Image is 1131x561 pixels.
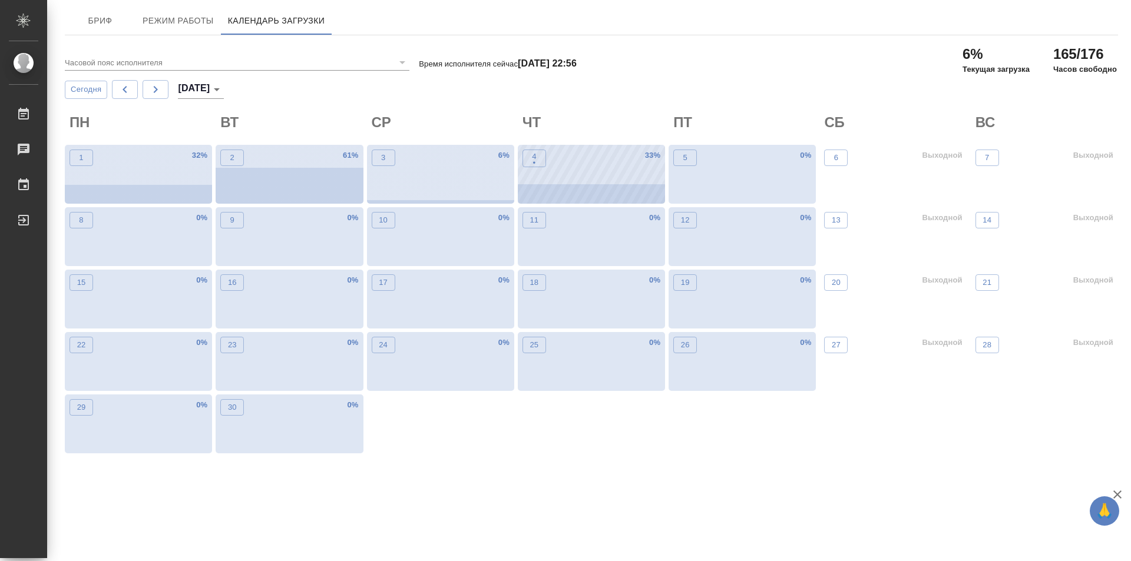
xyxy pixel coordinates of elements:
[985,152,989,164] p: 7
[1053,64,1117,75] p: Часов свободно
[372,212,395,228] button: 10
[983,277,991,288] p: 21
[220,113,363,132] h2: ВТ
[70,274,93,291] button: 15
[379,339,388,351] p: 24
[79,214,83,226] p: 8
[983,214,991,226] p: 14
[824,274,848,291] button: 20
[381,152,385,164] p: 3
[832,277,841,288] p: 20
[983,339,991,351] p: 28
[800,212,811,224] p: 0 %
[975,337,999,353] button: 28
[824,150,848,166] button: 6
[70,113,212,132] h2: ПН
[230,214,234,226] p: 9
[673,113,816,132] h2: ПТ
[649,337,660,348] p: 0 %
[77,339,86,351] p: 22
[228,339,237,351] p: 23
[196,337,207,348] p: 0 %
[79,152,83,164] p: 1
[347,337,358,348] p: 0 %
[832,339,841,351] p: 27
[379,277,388,288] p: 17
[530,339,538,351] p: 25
[196,399,207,411] p: 0 %
[220,274,244,291] button: 16
[1073,150,1113,161] p: Выходной
[372,337,395,353] button: 24
[800,337,811,348] p: 0 %
[72,14,128,28] span: Бриф
[800,274,811,286] p: 0 %
[824,113,967,132] h2: СБ
[673,337,697,353] button: 26
[228,401,237,413] p: 30
[143,14,214,28] span: Режим работы
[834,152,838,164] p: 6
[71,83,101,97] span: Сегодня
[77,277,86,288] p: 15
[498,212,510,224] p: 0 %
[372,113,514,132] h2: СР
[230,152,234,164] p: 2
[522,337,546,353] button: 25
[379,214,388,226] p: 10
[532,157,536,169] p: •
[673,212,697,228] button: 12
[1073,274,1113,286] p: Выходной
[963,64,1030,75] p: Текущая загрузка
[70,212,93,228] button: 8
[196,212,207,224] p: 0 %
[65,81,107,99] button: Сегодня
[824,212,848,228] button: 13
[419,59,577,68] p: Время исполнителя сейчас
[645,150,660,161] p: 33 %
[372,274,395,291] button: 17
[220,150,244,166] button: 2
[70,399,93,416] button: 29
[530,214,538,226] p: 11
[343,150,358,161] p: 61 %
[1073,212,1113,224] p: Выходной
[1094,499,1115,523] span: 🙏
[70,337,93,353] button: 22
[673,150,697,166] button: 5
[673,274,697,291] button: 19
[372,150,395,166] button: 3
[681,339,690,351] p: 26
[975,212,999,228] button: 14
[649,274,660,286] p: 0 %
[522,150,546,167] button: 4•
[832,214,841,226] p: 13
[975,274,999,291] button: 21
[522,113,665,132] h2: ЧТ
[192,150,207,161] p: 32 %
[1053,45,1117,64] h2: 165/176
[800,150,811,161] p: 0 %
[347,212,358,224] p: 0 %
[196,274,207,286] p: 0 %
[922,274,962,286] p: Выходной
[70,150,93,166] button: 1
[518,58,577,68] h4: [DATE] 22:56
[681,277,690,288] p: 19
[975,113,1118,132] h2: ВС
[824,337,848,353] button: 27
[498,337,510,348] p: 0 %
[77,401,86,413] p: 29
[347,399,358,411] p: 0 %
[681,214,690,226] p: 12
[347,274,358,286] p: 0 %
[963,45,1030,64] h2: 6%
[498,150,510,161] p: 6 %
[1090,496,1119,526] button: 🙏
[922,337,962,348] p: Выходной
[522,212,546,228] button: 11
[220,337,244,353] button: 23
[498,274,510,286] p: 0 %
[1073,337,1113,348] p: Выходной
[683,152,687,164] p: 5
